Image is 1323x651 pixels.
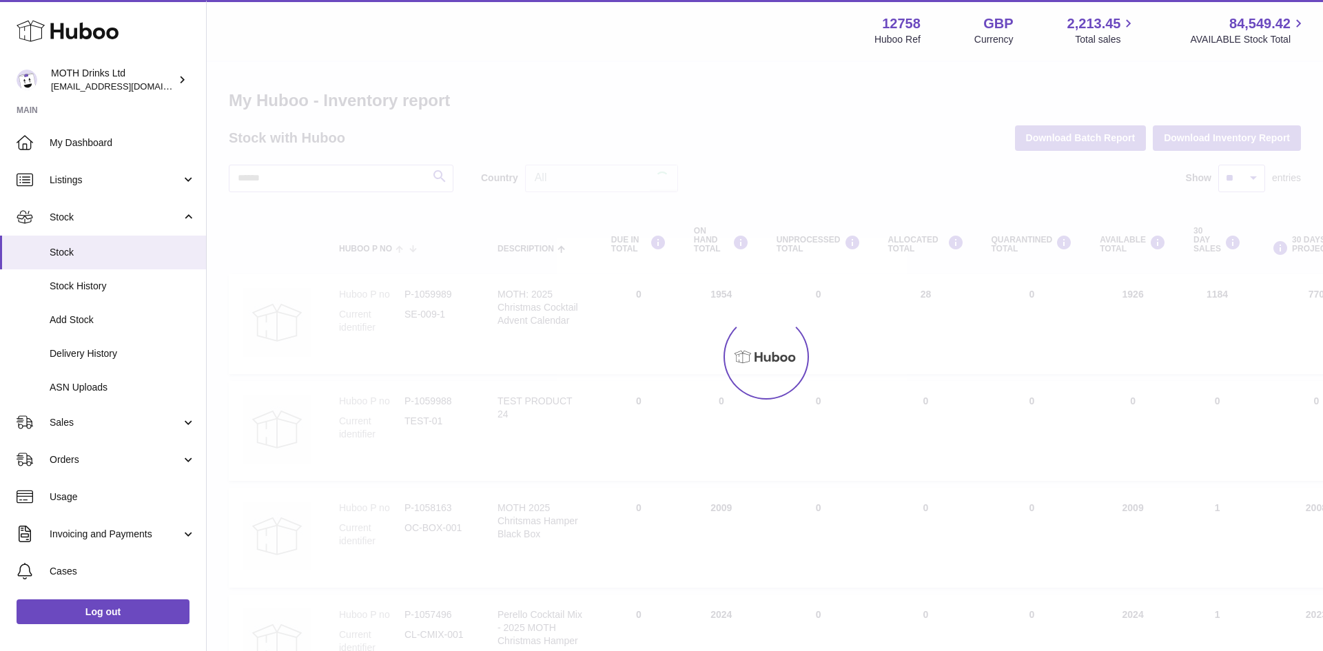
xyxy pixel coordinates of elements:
[50,280,196,293] span: Stock History
[50,453,181,466] span: Orders
[50,565,196,578] span: Cases
[50,211,181,224] span: Stock
[51,81,203,92] span: [EMAIL_ADDRESS][DOMAIN_NAME]
[874,33,921,46] div: Huboo Ref
[1067,14,1121,33] span: 2,213.45
[1067,14,1137,46] a: 2,213.45 Total sales
[50,347,196,360] span: Delivery History
[50,174,181,187] span: Listings
[17,599,189,624] a: Log out
[17,70,37,90] img: orders@mothdrinks.com
[50,528,181,541] span: Invoicing and Payments
[983,14,1013,33] strong: GBP
[50,313,196,327] span: Add Stock
[1229,14,1291,33] span: 84,549.42
[50,490,196,504] span: Usage
[882,14,921,33] strong: 12758
[1190,14,1306,46] a: 84,549.42 AVAILABLE Stock Total
[974,33,1014,46] div: Currency
[50,246,196,259] span: Stock
[1075,33,1136,46] span: Total sales
[50,416,181,429] span: Sales
[51,67,175,93] div: MOTH Drinks Ltd
[50,136,196,149] span: My Dashboard
[1190,33,1306,46] span: AVAILABLE Stock Total
[50,381,196,394] span: ASN Uploads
